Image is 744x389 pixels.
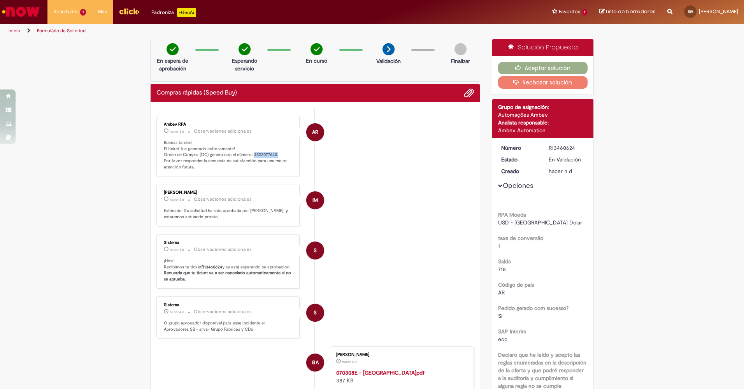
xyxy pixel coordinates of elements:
[164,258,293,282] p: ¡Hola! Recibimos tu ticket y se está esperando su aprobación.
[498,312,502,319] span: Sí
[495,167,543,175] dt: Creado
[498,103,588,111] div: Grupo de asignación:
[582,9,588,16] span: 1
[498,76,588,89] button: Rechazar solución
[495,156,543,163] dt: Estado
[202,264,222,270] b: R13460624
[312,353,319,372] span: GA
[1,4,41,19] img: ServiceNow
[314,303,317,322] span: S
[156,89,237,96] h2: Compras rápidas (Speed Buy) Historial de tickets
[306,57,327,65] p: En curso
[164,190,293,195] div: [PERSON_NAME]
[170,247,184,252] time: 29/08/2025 07:53:16
[699,8,738,15] span: [PERSON_NAME]
[336,369,466,384] div: 387 KB
[498,126,588,134] div: Ambev Automation
[495,144,543,152] dt: Número
[498,242,500,249] span: 1
[549,156,585,163] div: En Validación
[194,246,252,253] small: Observaciones adicionales
[164,208,293,220] p: Estimado: Su solicitud ha sido aprobada por [PERSON_NAME], y estaremos actuando pronto
[498,62,588,74] button: Aceptar solución
[37,28,86,34] a: Formulário de Solicitud
[688,9,693,14] span: GA
[170,310,184,314] span: hacer 4 d
[376,57,401,65] p: Validación
[498,211,526,218] b: RPA Moeda
[306,191,324,209] div: Ivana Mota
[80,9,86,16] span: 1
[306,242,324,259] div: System
[239,43,251,55] img: check-circle-green.png
[599,8,656,16] a: Lista de borradores
[170,197,184,202] span: hacer 3 d
[498,119,588,126] div: Analista responsable:
[164,122,293,127] div: Ambev RPA
[498,235,543,242] b: taxa de conversão
[170,129,184,134] span: hacer 3 d
[549,167,585,175] div: 29/08/2025 07:53:03
[164,240,293,245] div: Sistema
[498,289,505,296] span: AR
[336,369,425,376] a: 070308E - [GEOGRAPHIC_DATA]pdf
[312,191,318,210] span: IM
[226,57,263,72] p: Esperando servicio
[464,88,474,98] button: Agregar archivos adjuntos
[498,336,507,343] span: ecc
[498,305,569,312] b: Pedido gerado com sucesso?
[549,144,585,152] div: R13460624
[342,359,356,364] span: hacer 4 d
[454,43,467,55] img: img-circle-grey.png
[194,308,252,315] small: Observaciones adicionales
[164,270,292,282] b: Recuerda que tu ticket va a ser cancelado automaticamente si no se aprueba.
[312,123,318,142] span: AR
[164,303,293,307] div: Sistema
[498,266,506,273] span: 718
[311,43,323,55] img: check-circle-green.png
[606,8,656,15] span: Lista de borradores
[498,281,534,288] b: Código de país
[53,8,79,16] span: Solicitudes
[194,196,252,203] small: Observaciones adicionales
[306,354,324,371] div: Guillermo Cervera
[306,123,324,141] div: Ambev RPA
[492,39,594,56] div: Solución Propuesta
[170,197,184,202] time: 29/08/2025 10:44:18
[177,8,196,17] p: +GenAi
[194,128,252,135] small: Observaciones adicionales
[151,8,196,17] div: Padroniza
[306,304,324,322] div: System
[98,8,107,16] span: Más
[451,57,470,65] p: Finalizar
[314,241,317,260] span: S
[498,111,588,119] div: Automações Ambev
[167,43,179,55] img: check-circle-green.png
[170,310,184,314] time: 29/08/2025 07:53:12
[164,140,293,170] p: Buenas tardes! El ticket fue generado exitosamente! Orden de Compra (OC) genera con el número: 45...
[154,57,191,72] p: En espera de aprobación
[164,320,293,332] p: O grupo aprovador disponível para esse incidente é: Aprovadores SB - arva- Grupo Fabricas y CDs
[9,28,20,34] a: Inicio
[498,328,526,335] b: SAP Interim
[6,24,490,38] ul: Rutas de acceso a la página
[559,8,580,16] span: Favoritos
[383,43,395,55] img: arrow-next.png
[119,5,140,17] img: click_logo_yellow_360x200.png
[170,129,184,134] time: 29/08/2025 12:35:19
[549,168,572,175] span: hacer 4 d
[549,168,572,175] time: 29/08/2025 07:53:03
[336,352,466,357] div: [PERSON_NAME]
[498,258,511,265] b: Saldo
[342,359,356,364] time: 29/08/2025 07:52:58
[498,219,582,226] span: USD - [GEOGRAPHIC_DATA] Dolar
[170,247,184,252] span: hacer 4 d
